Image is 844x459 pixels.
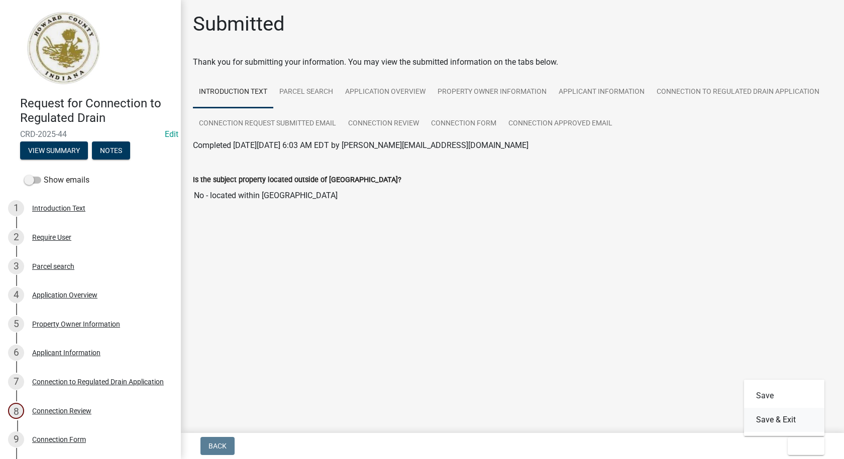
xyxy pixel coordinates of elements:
button: View Summary [20,141,88,160]
a: Connection Review [342,108,425,140]
div: Parcel search [32,263,74,270]
span: Exit [796,442,810,450]
span: Completed [DATE][DATE] 6:03 AM EDT by [PERSON_NAME][EMAIL_ADDRESS][DOMAIN_NAME] [193,140,529,150]
div: 8 [8,403,24,419]
button: Exit [788,437,824,455]
div: Connection Review [32,407,91,414]
div: 6 [8,345,24,361]
a: Connection to Regulated Drain Application [651,76,825,108]
a: Introduction Text [193,76,273,108]
a: Applicant Information [553,76,651,108]
div: 4 [8,287,24,303]
button: Save [744,384,824,408]
a: Application Overview [339,76,432,108]
h4: Request for Connection to Regulated Drain [20,96,173,125]
label: Is the subject property located outside of [GEOGRAPHIC_DATA]? [193,177,401,184]
div: 1 [8,200,24,216]
div: 9 [8,431,24,447]
a: Connection Approved Email [502,108,618,140]
button: Notes [92,141,130,160]
div: Application Overview [32,291,97,298]
div: Property Owner Information [32,321,120,328]
span: Back [208,442,227,450]
span: CRD-2025-44 [20,129,161,139]
wm-modal-confirm: Notes [92,147,130,155]
div: 7 [8,374,24,390]
div: Require User [32,234,71,241]
wm-modal-confirm: Edit Application Number [165,129,178,139]
div: Applicant Information [32,349,100,356]
div: 2 [8,229,24,245]
div: Connection Form [32,436,86,443]
div: Thank you for submitting your information. You may view the submitted information on the tabs below. [193,56,832,68]
h1: Submitted [193,12,285,36]
div: 3 [8,258,24,274]
div: Connection to Regulated Drain Application [32,378,164,385]
a: Parcel search [273,76,339,108]
a: Connection Form [425,108,502,140]
div: Exit [744,380,824,436]
a: Edit [165,129,178,139]
div: 5 [8,316,24,332]
div: Introduction Text [32,205,85,212]
button: Back [200,437,235,455]
img: Howard County, Indiana [20,11,106,86]
label: Show emails [24,174,89,186]
wm-modal-confirm: Summary [20,147,88,155]
a: Connection Request Submitted Email [193,108,342,140]
button: Save & Exit [744,408,824,432]
a: Property Owner Information [432,76,553,108]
